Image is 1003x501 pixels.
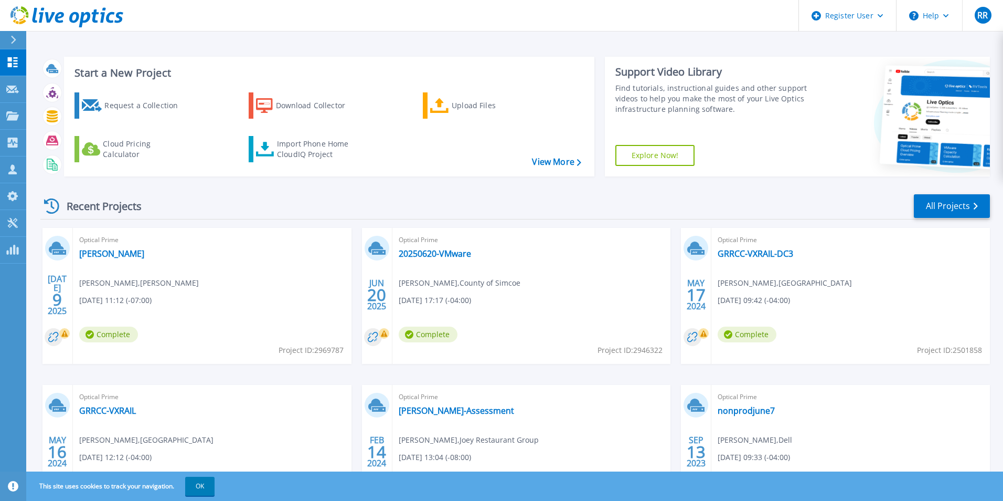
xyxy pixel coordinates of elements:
[718,405,775,416] a: nonprodjune7
[399,248,471,259] a: 20250620-VMware
[79,434,214,446] span: [PERSON_NAME] , [GEOGRAPHIC_DATA]
[74,67,581,79] h3: Start a New Project
[686,276,706,314] div: MAY 2024
[718,295,790,306] span: [DATE] 09:42 (-04:00)
[79,391,345,403] span: Optical Prime
[399,391,665,403] span: Optical Prime
[687,447,706,456] span: 13
[977,11,988,19] span: RR
[79,248,144,259] a: [PERSON_NAME]
[532,157,581,167] a: View More
[917,345,982,356] span: Project ID: 2501858
[48,447,67,456] span: 16
[47,433,67,471] div: MAY 2024
[74,92,191,119] a: Request a Collection
[718,327,776,342] span: Complete
[79,277,199,289] span: [PERSON_NAME] , [PERSON_NAME]
[79,295,152,306] span: [DATE] 11:12 (-07:00)
[79,327,138,342] span: Complete
[277,139,359,160] div: Import Phone Home CloudIQ Project
[597,345,663,356] span: Project ID: 2946322
[249,92,366,119] a: Download Collector
[185,477,215,496] button: OK
[718,434,792,446] span: [PERSON_NAME] , Dell
[367,276,387,314] div: JUN 2025
[615,145,695,166] a: Explore Now!
[718,452,790,463] span: [DATE] 09:33 (-04:00)
[718,234,984,246] span: Optical Prime
[615,83,812,114] div: Find tutorials, instructional guides and other support videos to help you make the most of your L...
[423,92,540,119] a: Upload Files
[718,248,793,259] a: GRRCC-VXRAIL-DC3
[399,234,665,246] span: Optical Prime
[52,295,62,304] span: 9
[399,434,539,446] span: [PERSON_NAME] , Joey Restaurant Group
[615,65,812,79] div: Support Video Library
[74,136,191,162] a: Cloud Pricing Calculator
[718,277,852,289] span: [PERSON_NAME] , [GEOGRAPHIC_DATA]
[399,295,471,306] span: [DATE] 17:17 (-04:00)
[104,95,188,116] div: Request a Collection
[687,290,706,299] span: 17
[367,433,387,471] div: FEB 2024
[29,477,215,496] span: This site uses cookies to track your navigation.
[367,290,386,299] span: 20
[47,276,67,314] div: [DATE] 2025
[718,391,984,403] span: Optical Prime
[367,447,386,456] span: 14
[40,193,156,219] div: Recent Projects
[79,234,345,246] span: Optical Prime
[686,433,706,471] div: SEP 2023
[276,95,360,116] div: Download Collector
[914,194,990,218] a: All Projects
[399,327,457,342] span: Complete
[279,345,344,356] span: Project ID: 2969787
[399,277,520,289] span: [PERSON_NAME] , County of Simcoe
[452,95,536,116] div: Upload Files
[399,452,471,463] span: [DATE] 13:04 (-08:00)
[399,405,514,416] a: [PERSON_NAME]-Assessment
[79,405,136,416] a: GRRCC-VXRAIL
[79,452,152,463] span: [DATE] 12:12 (-04:00)
[103,139,187,160] div: Cloud Pricing Calculator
